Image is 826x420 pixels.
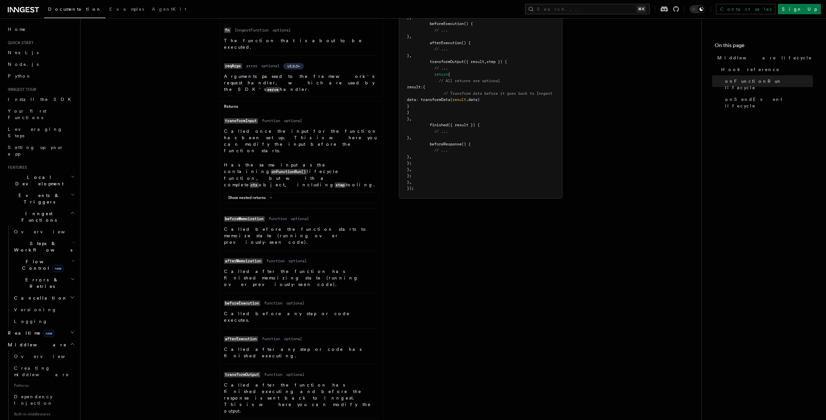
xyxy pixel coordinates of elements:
[5,339,76,351] button: Middleware
[409,53,412,58] span: ,
[409,154,412,159] span: ,
[11,256,76,274] button: Flow Controlnew
[224,382,379,414] p: Called after the function has finished executing and before the response is sent back to Inngest....
[409,135,412,140] span: ,
[715,42,813,52] h4: On this page
[11,277,70,290] span: Errors & Retries
[264,301,282,306] dd: function
[148,2,190,18] a: AgentKit
[407,104,409,108] span: }
[407,135,409,140] span: }
[289,258,307,264] dd: optional
[5,142,76,160] a: Setting up your app
[690,5,705,13] button: Toggle dark mode
[224,216,265,222] code: beforeMemoization
[421,97,450,102] span: transformData
[407,161,412,165] span: };
[266,87,280,93] code: serve
[452,97,466,102] span: result
[725,96,813,109] span: onSendEvent lifecycle
[291,216,309,221] dd: optional
[484,59,487,64] span: ,
[287,64,300,69] span: v3.9.0+
[715,52,813,64] a: Middleware lifecycle
[430,41,462,45] span: afterExecution
[8,26,26,32] span: Home
[5,47,76,58] a: Next.js
[430,142,462,146] span: beforeResponse
[43,330,54,337] span: new
[407,117,409,121] span: }
[224,73,379,93] p: Arguments passed to the framework's request handler, which are used by the SDK's handler.
[235,28,269,33] dd: InngestFunction
[11,409,76,419] span: Built-in middlewares
[8,50,39,55] span: Next.js
[224,128,379,154] p: Called once the input for the function has been set up. This is where you can modify the input be...
[11,240,72,253] span: Steps & Workflows
[286,301,304,306] dd: optional
[266,258,285,264] dd: function
[434,28,448,32] span: // ...
[407,180,409,184] span: }
[246,63,257,68] dd: array
[14,365,69,377] span: Creating middleware
[407,173,412,178] span: };
[8,97,75,102] span: Install the SDK
[14,229,81,234] span: Overview
[487,59,507,64] span: step }) {
[430,59,464,64] span: transformOutput
[8,108,46,120] span: Your first Functions
[407,53,409,58] span: }
[5,208,76,226] button: Inngest Functions
[464,59,484,64] span: ({ result
[466,97,480,102] span: .data)
[5,171,76,190] button: Local Development
[11,274,76,292] button: Errors & Retries
[224,346,379,359] p: Called after any step or code has finished executing.
[14,394,53,406] span: Dependency Injection
[407,186,414,191] span: });
[262,336,280,341] dd: function
[5,210,70,223] span: Inngest Functions
[48,6,102,12] span: Documentation
[434,72,448,77] span: return
[224,336,258,342] code: afterExecution
[250,182,259,188] code: ctx
[462,41,471,45] span: () {
[53,265,63,272] span: new
[716,4,775,14] a: Contact sales
[11,380,76,391] span: Patterns
[8,145,64,156] span: Setting up your app
[264,372,282,377] dd: function
[5,165,27,170] span: Features
[109,6,144,12] span: Examples
[11,226,76,238] a: Overview
[284,336,302,341] dd: optional
[5,226,76,327] div: Inngest Functions
[261,63,279,68] dd: optional
[409,34,412,39] span: ,
[5,87,36,92] span: Inngest tour
[416,97,418,102] span: :
[5,192,71,205] span: Events & Triggers
[11,315,76,327] a: Logging
[224,268,379,288] p: Called after the function has finished memoizing state (running over previously-seen code).
[409,117,412,121] span: ,
[11,295,68,301] span: Cancellation
[450,97,452,102] span: (
[14,354,81,359] span: Overview
[8,73,31,79] span: Python
[409,167,412,172] span: ,
[5,174,71,187] span: Local Development
[407,167,409,172] span: }
[5,58,76,70] a: Node.js
[5,190,76,208] button: Events & Triggers
[224,63,242,69] code: reqArgs
[224,310,379,323] p: Called before any step or code executes.
[11,258,71,271] span: Flow Control
[224,301,260,306] code: beforeExecution
[721,66,780,73] span: Hook reference
[722,93,813,112] a: onSendEvent lifecycle
[224,372,260,377] code: transformOutput
[423,85,425,89] span: {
